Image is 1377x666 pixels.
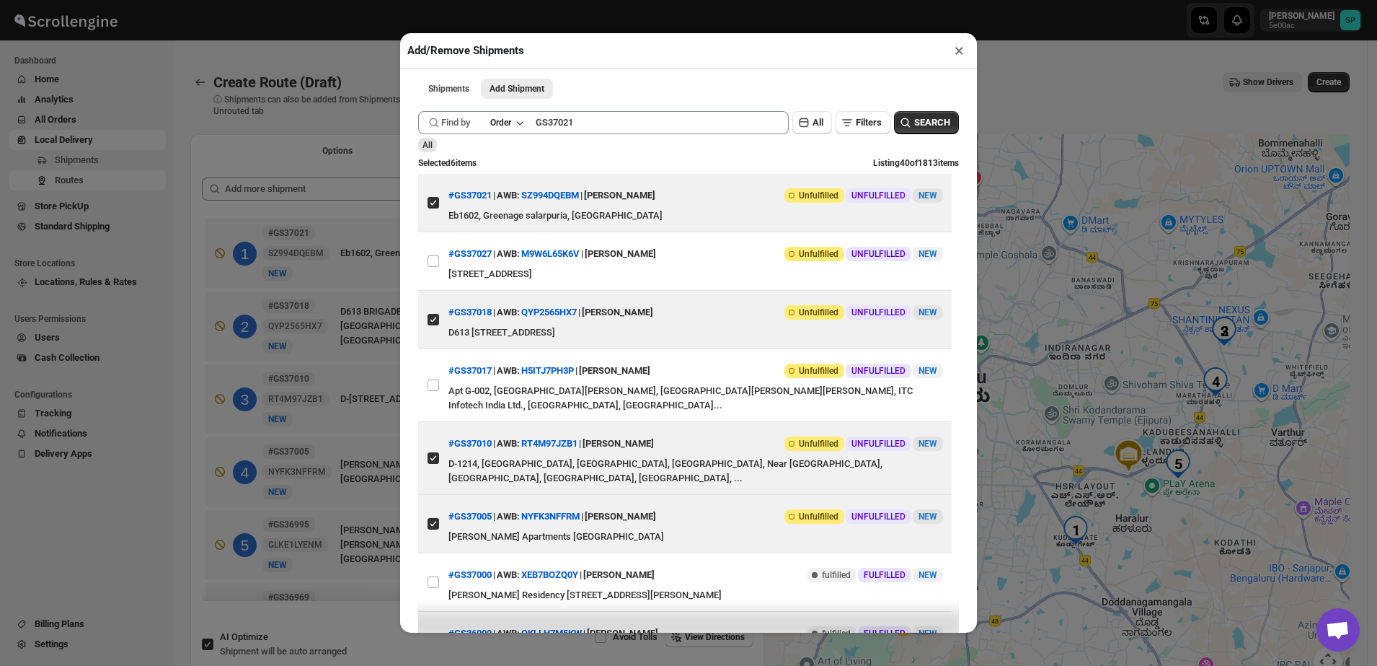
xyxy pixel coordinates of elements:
span: UNFULFILLED [851,511,906,522]
span: Add Shipment [490,83,544,95]
span: NEW [918,570,937,580]
button: SZ994DQEBM [521,190,579,201]
button: #GS37021 [448,190,492,201]
div: | | [448,183,655,209]
button: Filters [836,111,890,134]
span: NEW [918,307,937,317]
button: RT4M97JZB1 [521,438,577,449]
button: #GS36999 [448,628,492,639]
span: AWB: [497,626,520,641]
span: Listing 40 of 1813 items [873,158,959,168]
div: [STREET_ADDRESS] [448,267,943,281]
div: [PERSON_NAME] [587,621,658,647]
button: #GS37017 [448,365,492,376]
div: [PERSON_NAME] [585,241,656,267]
span: NEW [918,249,937,259]
span: AWB: [497,437,520,451]
button: QYP2565HX7 [521,307,577,317]
button: #GS37027 [448,248,492,259]
button: OKLLH7M5KW [521,628,582,639]
span: AWB: [497,364,520,378]
button: #GS37000 [448,569,492,580]
div: [PERSON_NAME] [583,431,654,457]
span: fulfilled [822,569,851,581]
div: | | [448,358,650,384]
span: fulfilled [822,628,851,639]
span: UNFULFILLED [851,365,906,377]
span: Unfulfilled [799,307,838,318]
span: FULFILLED [864,569,906,581]
div: [PERSON_NAME] [584,183,655,209]
button: #GS37018 [448,307,492,317]
div: Selected Shipments [190,166,764,607]
div: [PERSON_NAME] [579,358,650,384]
button: NYFK3NFFRM [521,511,580,522]
button: All [792,111,832,134]
div: Order [490,117,511,128]
span: SEARCH [914,115,950,130]
span: Unfulfilled [799,190,838,201]
span: UNFULFILLED [851,438,906,450]
span: Unfulfilled [799,438,838,450]
span: NEW [918,512,937,522]
span: NEW [918,439,937,449]
input: Enter value here [536,111,789,134]
span: NEW [918,628,937,639]
span: UNFULFILLED [851,190,906,201]
button: Order [482,113,531,133]
span: Selected 6 items [418,158,477,168]
div: Eb1602, Greenage salarpuria, [GEOGRAPHIC_DATA] [448,209,943,223]
span: All [813,117,823,128]
div: | | [448,299,653,325]
span: UNFULFILLED [851,307,906,318]
span: AWB: [497,188,520,203]
div: [PERSON_NAME] Residency [STREET_ADDRESS][PERSON_NAME] [448,588,943,603]
span: AWB: [497,305,520,320]
button: SEARCH [894,111,959,134]
span: AWB: [497,247,520,261]
a: Open chat [1316,608,1360,652]
div: [PERSON_NAME] [582,299,653,325]
div: [PERSON_NAME] Apartments [GEOGRAPHIC_DATA] [448,530,943,544]
button: H5ITJ7PH3P [521,365,574,376]
div: D-1214, [GEOGRAPHIC_DATA], [GEOGRAPHIC_DATA], [GEOGRAPHIC_DATA], Near [GEOGRAPHIC_DATA], [GEOGRAP... [448,457,943,486]
div: | | [448,504,656,530]
span: Filters [856,117,882,128]
div: | | [448,431,654,457]
button: M9W6L65K6V [521,248,580,259]
div: | | [448,621,658,647]
span: Find by [441,115,470,130]
div: D613 [STREET_ADDRESS] [448,325,943,340]
span: AWB: [497,509,520,524]
span: NEW [918,366,937,376]
span: Shipments [428,83,469,95]
span: FULFILLED [864,628,906,639]
span: AWB: [497,568,520,582]
span: UNFULFILLED [851,248,906,260]
div: [PERSON_NAME] [583,562,655,588]
span: All [422,140,433,150]
div: | | [448,562,655,588]
span: NEW [918,190,937,201]
div: [PERSON_NAME] [585,504,656,530]
button: × [949,40,970,61]
button: #GS37005 [448,511,492,522]
div: | | [448,241,656,267]
span: Unfulfilled [799,248,838,260]
button: XEB7BOZQ0Y [521,569,578,580]
button: #GS37010 [448,438,492,449]
h2: Add/Remove Shipments [407,43,524,58]
span: Unfulfilled [799,511,838,522]
div: Apt G-002, [GEOGRAPHIC_DATA][PERSON_NAME], [GEOGRAPHIC_DATA][PERSON_NAME][PERSON_NAME], ITC Infot... [448,384,943,413]
span: Unfulfilled [799,365,838,377]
